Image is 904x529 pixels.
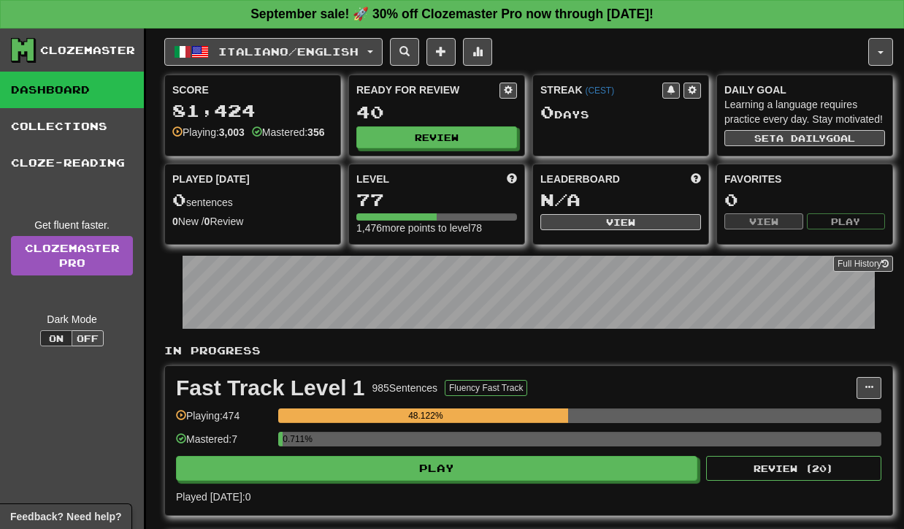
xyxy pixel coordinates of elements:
[10,509,121,524] span: Open feedback widget
[372,381,438,395] div: 985 Sentences
[72,330,104,346] button: Off
[540,103,701,122] div: Day s
[172,189,186,210] span: 0
[307,126,324,138] strong: 356
[176,408,271,433] div: Playing: 474
[204,216,210,227] strong: 0
[445,380,527,396] button: Fluency Fast Track
[164,38,383,66] button: Italiano/English
[40,43,135,58] div: Clozemaster
[724,172,885,186] div: Favorites
[724,191,885,209] div: 0
[540,214,701,230] button: View
[11,312,133,327] div: Dark Mode
[724,83,885,97] div: Daily Goal
[724,97,885,126] div: Learning a language requires practice every day. Stay motivated!
[463,38,492,66] button: More stats
[172,83,333,97] div: Score
[540,172,620,186] span: Leaderboard
[252,125,325,140] div: Mastered:
[356,83,499,97] div: Ready for Review
[426,38,456,66] button: Add sentence to collection
[691,172,701,186] span: This week in points, UTC
[40,330,72,346] button: On
[11,218,133,232] div: Get fluent faster.
[706,456,881,481] button: Review (20)
[172,216,178,227] strong: 0
[776,133,826,143] span: a daily
[540,102,554,122] span: 0
[585,85,614,96] a: (CEST)
[172,102,333,120] div: 81,424
[356,172,389,186] span: Level
[390,38,419,66] button: Search sentences
[250,7,654,21] strong: September sale! 🚀 30% off Clozemaster Pro now through [DATE]!
[172,214,333,229] div: New / Review
[540,189,581,210] span: N/A
[356,103,517,121] div: 40
[833,256,893,272] button: Full History
[540,83,662,97] div: Streak
[176,491,250,503] span: Played [DATE]: 0
[724,130,885,146] button: Seta dailygoal
[807,213,886,229] button: Play
[11,236,133,275] a: ClozemasterPro
[176,377,365,399] div: Fast Track Level 1
[172,191,333,210] div: sentences
[724,213,803,229] button: View
[176,456,697,481] button: Play
[172,125,245,140] div: Playing:
[218,45,359,58] span: Italiano / English
[172,172,250,186] span: Played [DATE]
[356,126,517,148] button: Review
[283,408,568,423] div: 48.122%
[176,432,271,456] div: Mastered: 7
[219,126,245,138] strong: 3,003
[356,221,517,235] div: 1,476 more points to level 78
[164,343,893,358] p: In Progress
[356,191,517,209] div: 77
[507,172,517,186] span: Score more points to level up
